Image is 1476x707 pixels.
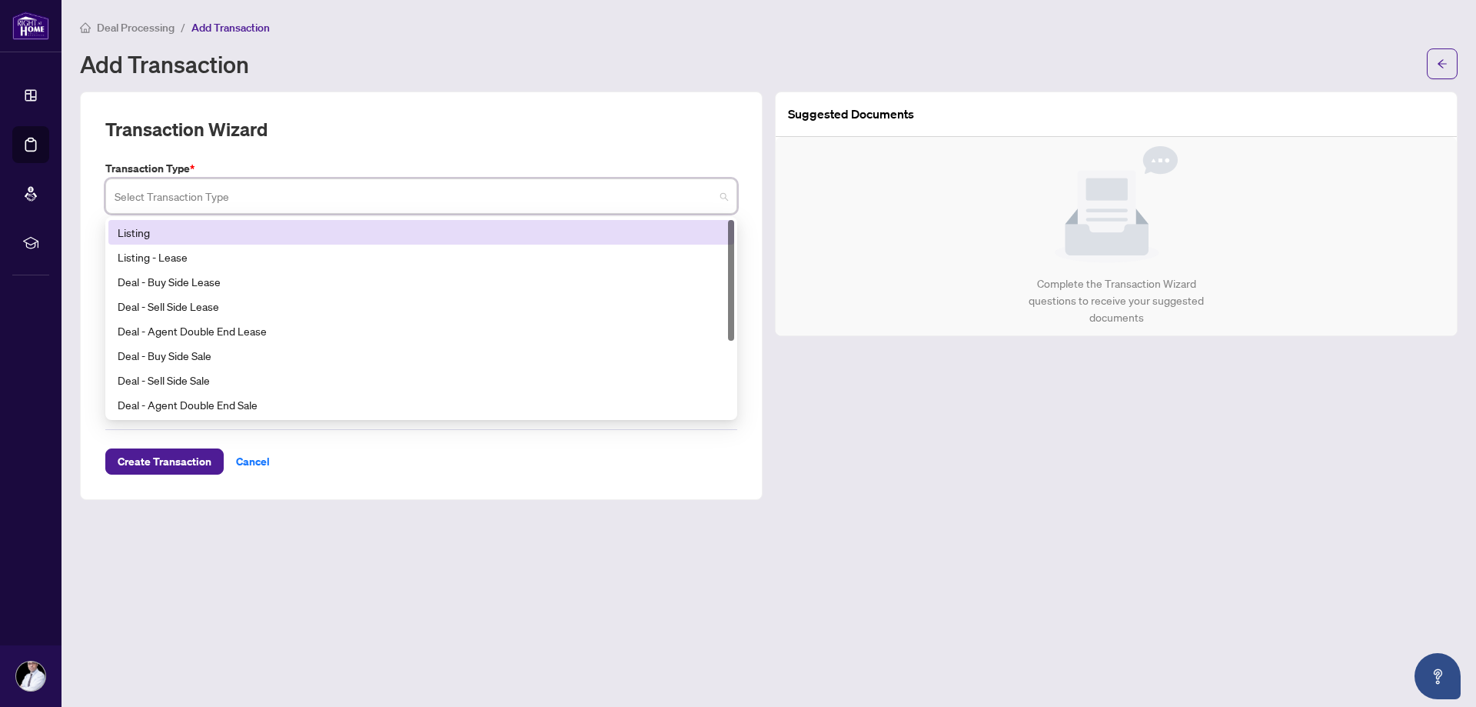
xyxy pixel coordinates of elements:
span: Add Transaction [191,21,270,35]
span: home [80,22,91,33]
button: Cancel [224,449,282,475]
div: Listing [118,224,725,241]
img: Null State Icon [1055,146,1178,263]
span: arrow-left [1437,58,1448,69]
span: Create Transaction [118,449,211,474]
h2: Transaction Wizard [105,117,268,142]
div: Deal - Sell Side Lease [118,298,725,315]
button: Create Transaction [105,449,224,475]
div: Deal - Agent Double End Sale [108,392,734,417]
div: Deal - Agent Double End Lease [108,318,734,343]
div: Deal - Buy Side Sale [118,347,725,364]
span: Cancel [236,449,270,474]
div: Complete the Transaction Wizard questions to receive your suggested documents [1012,275,1221,326]
div: Listing - Lease [118,248,725,265]
label: Transaction Type [105,160,737,177]
button: Open asap [1414,653,1461,699]
div: Listing - Lease [108,245,734,269]
h1: Add Transaction [80,52,249,76]
img: Profile Icon [16,662,45,691]
div: Deal - Buy Side Sale [108,343,734,368]
article: Suggested Documents [788,105,914,124]
span: Deal Processing [97,21,175,35]
div: Deal - Agent Double End Sale [118,396,725,413]
div: Deal - Sell Side Lease [108,294,734,318]
div: Listing [108,220,734,245]
div: Deal - Sell Side Sale [118,372,725,389]
img: logo [12,12,49,40]
div: Deal - Buy Side Lease [108,269,734,294]
div: Deal - Agent Double End Lease [118,322,725,339]
li: / [181,18,185,36]
div: Deal - Sell Side Sale [108,368,734,392]
div: Deal - Buy Side Lease [118,273,725,290]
